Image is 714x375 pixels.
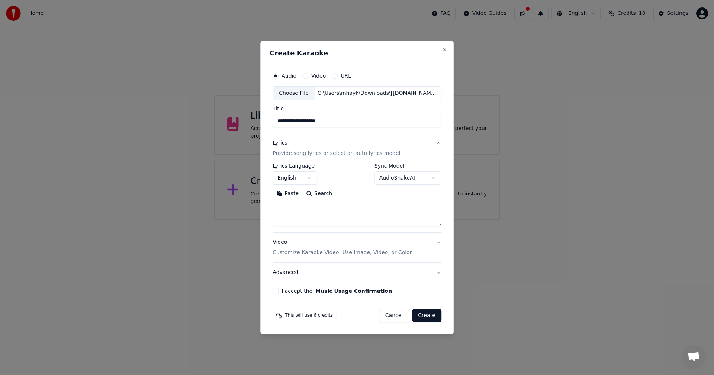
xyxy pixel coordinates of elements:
div: Lyrics [273,140,287,147]
div: Choose File [273,87,315,100]
p: Provide song lyrics or select an auto lyrics model [273,150,400,158]
button: I accept the [315,288,392,294]
button: Search [302,188,336,200]
button: VideoCustomize Karaoke Video: Use Image, Video, or Color [273,233,441,263]
span: This will use 6 credits [285,313,333,319]
div: LyricsProvide song lyrics or select an auto lyrics model [273,164,441,233]
p: Customize Karaoke Video: Use Image, Video, or Color [273,249,412,256]
label: Video [311,73,326,78]
label: URL [341,73,351,78]
button: Create [412,309,441,322]
button: Paste [273,188,302,200]
button: Advanced [273,263,441,282]
label: Title [273,106,441,111]
button: Cancel [379,309,409,322]
div: C:\Users\mhayk\Downloads\[[DOMAIN_NAME]] [PERSON_NAME] - [PERSON_NAME] Remix.mp3 [315,90,441,97]
label: Sync Model [374,164,441,169]
button: LyricsProvide song lyrics or select an auto lyrics model [273,134,441,164]
label: Audio [282,73,296,78]
label: I accept the [282,288,392,294]
h2: Create Karaoke [270,50,444,56]
div: Video [273,239,412,257]
label: Lyrics Language [273,164,317,169]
